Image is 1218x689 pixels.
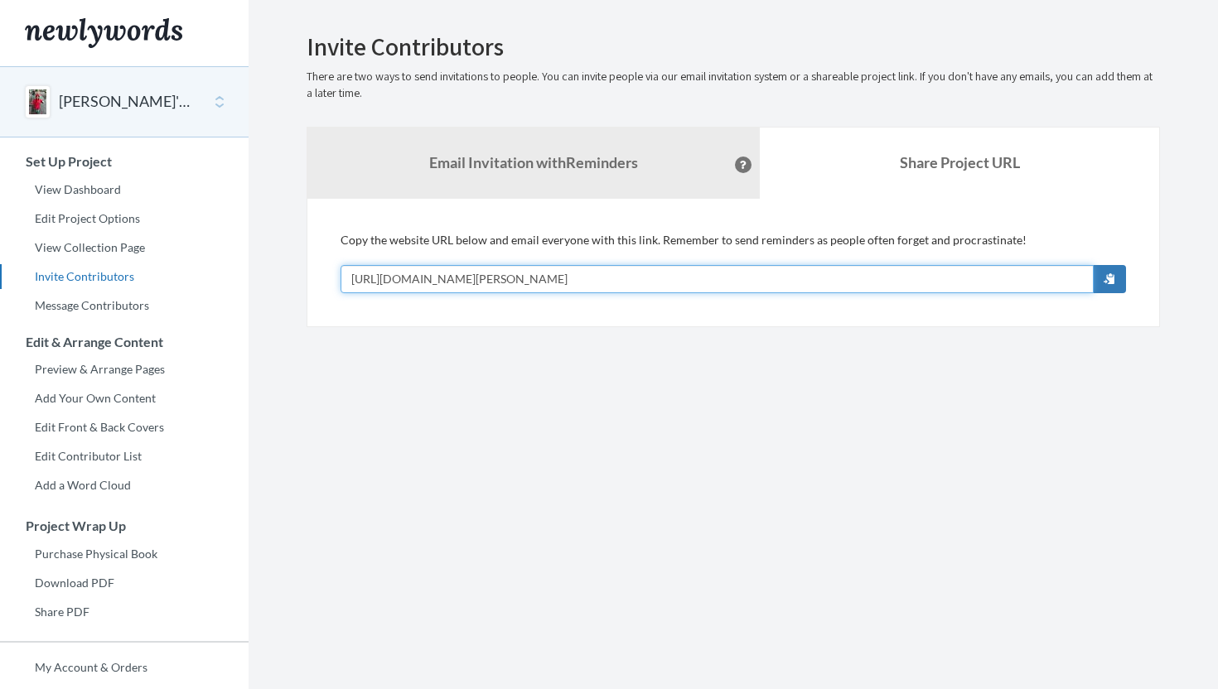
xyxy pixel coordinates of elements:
[1,335,249,349] h3: Edit & Arrange Content
[341,232,1126,293] div: Copy the website URL below and email everyone with this link. Remember to send reminders as peopl...
[25,18,182,48] img: Newlywords logo
[900,153,1020,171] b: Share Project URL
[35,12,94,26] span: Support
[307,33,1160,60] h2: Invite Contributors
[307,69,1160,102] p: There are two ways to send invitations to people. You can invite people via our email invitation ...
[429,153,638,171] strong: Email Invitation with Reminders
[59,91,193,113] button: [PERSON_NAME]'s Dares before 30
[1,518,249,533] h3: Project Wrap Up
[1,154,249,169] h3: Set Up Project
